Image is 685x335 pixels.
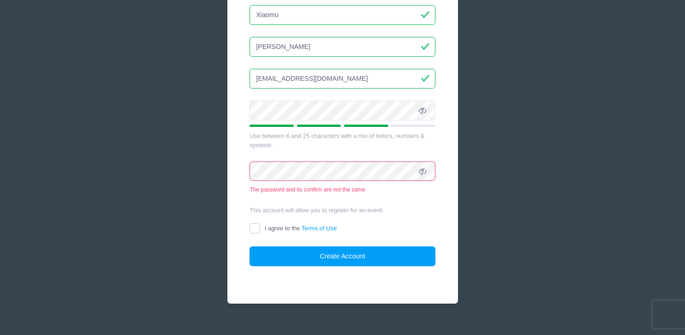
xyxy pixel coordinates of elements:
[250,223,260,234] input: I agree to theTerms of Use
[250,37,435,57] input: Last Name
[250,206,435,215] div: This account will allow you to register for an event.
[265,225,337,232] span: I agree to the
[302,225,337,232] a: Terms of Use
[250,132,435,150] div: Use between 6 and 25 characters with a mix of letters, numbers & symbols.
[250,246,435,266] button: Create Account
[250,185,435,194] div: The password and its confirm are not the same
[250,69,435,89] input: Email
[250,5,435,25] input: First Name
